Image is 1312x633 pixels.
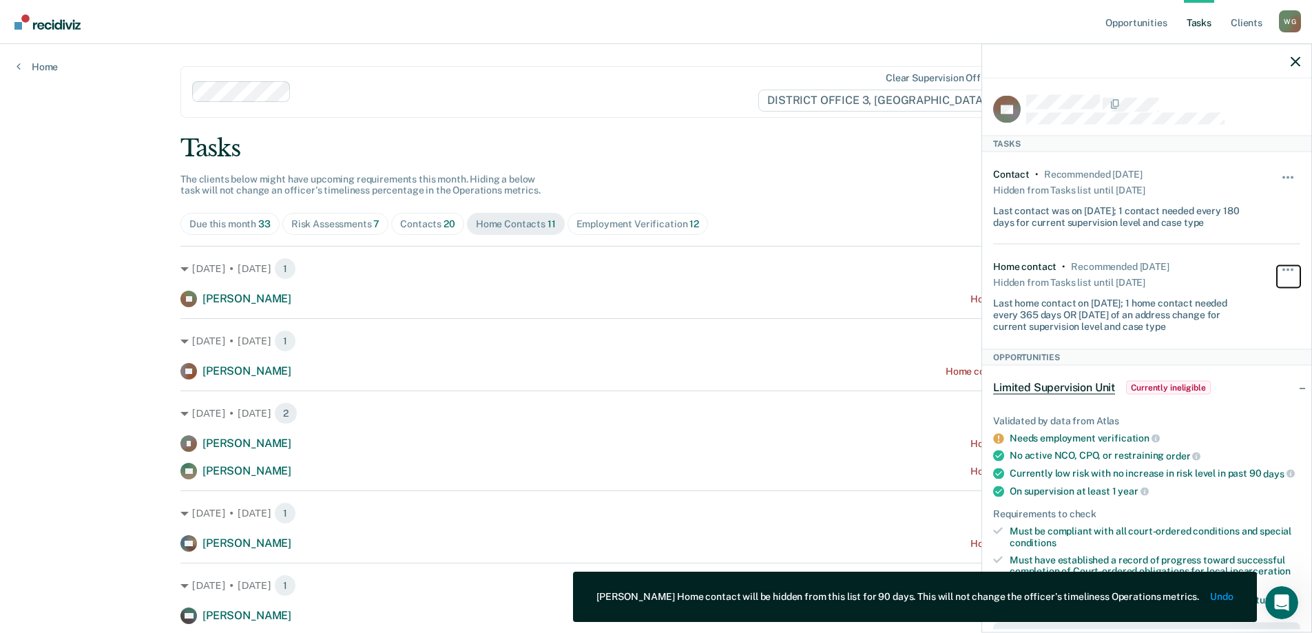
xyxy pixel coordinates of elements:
[274,330,296,352] span: 1
[476,218,556,230] div: Home Contacts
[1062,261,1065,273] div: •
[1211,591,1233,603] button: Undo
[970,438,1132,450] div: Home contact recommended [DATE]
[202,364,291,377] span: [PERSON_NAME]
[886,72,1003,84] div: Clear supervision officers
[1035,168,1039,180] div: •
[1071,261,1169,273] div: Recommended 6 months ago
[180,574,1132,596] div: [DATE] • [DATE]
[202,292,291,305] span: [PERSON_NAME]
[180,502,1132,524] div: [DATE] • [DATE]
[993,380,1115,394] span: Limited Supervision Unit
[1044,168,1142,180] div: Recommended 9 months ago
[1010,554,1300,588] div: Must have established a record of progress toward successful completion of Court-ordered obligati...
[444,218,455,229] span: 20
[993,508,1300,520] div: Requirements to check
[17,61,58,73] a: Home
[1265,586,1298,619] iframe: Intercom live chat
[202,537,291,550] span: [PERSON_NAME]
[1010,525,1300,548] div: Must be compliant with all court-ordered conditions and special conditions
[274,258,296,280] span: 1
[758,90,1006,112] span: DISTRICT OFFICE 3, [GEOGRAPHIC_DATA]
[1279,10,1301,32] div: W G
[576,218,699,230] div: Employment Verification
[189,218,271,230] div: Due this month
[993,273,1145,292] div: Hidden from Tasks list until [DATE]
[274,502,296,524] span: 1
[970,466,1132,477] div: Home contact recommended [DATE]
[1166,450,1200,461] span: order
[1263,468,1294,479] span: days
[970,538,1132,550] div: Home contact recommended [DATE]
[982,365,1311,409] div: Limited Supervision UnitCurrently ineligible
[180,134,1132,163] div: Tasks
[202,609,291,622] span: [PERSON_NAME]
[1279,10,1301,32] button: Profile dropdown button
[993,180,1145,199] div: Hidden from Tasks list until [DATE]
[180,402,1132,424] div: [DATE] • [DATE]
[373,218,379,229] span: 7
[1010,467,1300,479] div: Currently low risk with no increase in risk level in past 90
[1118,486,1148,497] span: year
[946,366,1132,377] div: Home contact recommended a month ago
[993,261,1056,273] div: Home contact
[274,402,298,424] span: 2
[689,218,699,229] span: 12
[548,218,556,229] span: 11
[982,349,1311,365] div: Opportunities
[180,258,1132,280] div: [DATE] • [DATE]
[993,415,1300,426] div: Validated by data from Atlas
[180,330,1132,352] div: [DATE] • [DATE]
[596,591,1199,603] div: [PERSON_NAME] Home contact will be hidden from this list for 90 days. This will not change the of...
[970,293,1132,305] div: Home contact recommended [DATE]
[1010,432,1300,444] div: Needs employment verification
[202,464,291,477] span: [PERSON_NAME]
[1010,485,1300,497] div: On supervision at least 1
[982,135,1311,152] div: Tasks
[993,292,1249,332] div: Last home contact on [DATE]; 1 home contact needed every 365 days OR [DATE] of an address change ...
[1010,450,1300,462] div: No active NCO, CPO, or restraining
[400,218,455,230] div: Contacts
[1126,380,1211,394] span: Currently ineligible
[202,437,291,450] span: [PERSON_NAME]
[274,574,296,596] span: 1
[993,199,1249,228] div: Last contact was on [DATE]; 1 contact needed every 180 days for current supervision level and cas...
[258,218,271,229] span: 33
[993,168,1030,180] div: Contact
[291,218,380,230] div: Risk Assessments
[14,14,81,30] img: Recidiviz
[180,174,541,196] span: The clients below might have upcoming requirements this month. Hiding a below task will not chang...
